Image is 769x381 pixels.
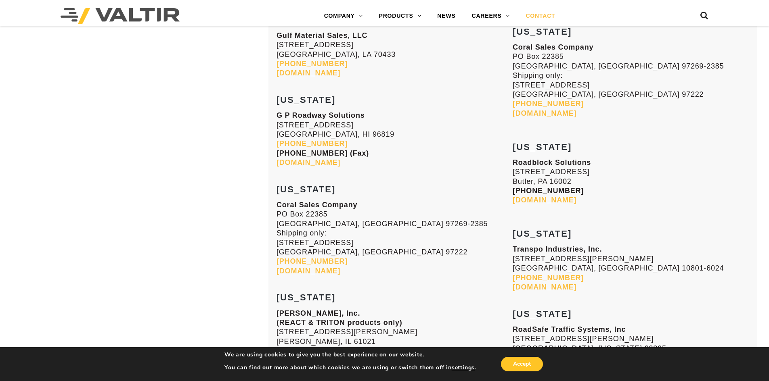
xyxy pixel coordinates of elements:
p: [STREET_ADDRESS] Butler, PA 16002 [513,158,749,205]
a: [DOMAIN_NAME] [513,109,576,117]
p: PO Box 22385 [GEOGRAPHIC_DATA], [GEOGRAPHIC_DATA] 97269-2385 Shipping only: [STREET_ADDRESS] [GEO... [513,43,749,118]
a: [PHONE_NUMBER] [277,139,348,148]
strong: [US_STATE] [513,27,572,37]
a: [PHONE_NUMBER] [513,274,584,282]
strong: [US_STATE] [513,309,572,319]
a: [PHONE_NUMBER] [277,60,348,68]
strong: RoadSafe Traffic Systems, Inc [513,325,626,333]
a: COMPANY [316,8,371,24]
p: [STREET_ADDRESS] [GEOGRAPHIC_DATA], HI 96819 [277,111,513,167]
a: [DOMAIN_NAME] [277,267,340,275]
strong: [PHONE_NUMBER] (Fax) [277,149,369,157]
a: CAREERS [464,8,518,24]
strong: G P Roadway Solutions [277,111,365,119]
a: [DOMAIN_NAME] [277,69,340,77]
strong: [PERSON_NAME], Inc. [277,309,360,317]
a: CONTACT [518,8,563,24]
strong: [US_STATE] [277,184,335,194]
p: You can find out more about which cookies we are using or switch them off in . [224,364,476,371]
strong: Coral Sales Company [513,43,593,51]
strong: Coral Sales Company [277,201,357,209]
p: We are using cookies to give you the best experience on our website. [224,351,476,358]
strong: Roadblock Solutions [513,158,591,167]
p: [STREET_ADDRESS][PERSON_NAME] [PERSON_NAME], IL 61021 [277,309,513,375]
p: PO Box 22385 [GEOGRAPHIC_DATA], [GEOGRAPHIC_DATA] 97269-2385 Shipping only: [STREET_ADDRESS] [GEO... [277,200,513,276]
p: [STREET_ADDRESS][PERSON_NAME] [GEOGRAPHIC_DATA], [GEOGRAPHIC_DATA] 10801-6024 [513,245,749,292]
a: [PHONE_NUMBER] [513,100,584,108]
a: [DOMAIN_NAME] [513,283,576,291]
strong: [US_STATE] [513,142,572,152]
button: settings [452,364,475,371]
a: [DOMAIN_NAME] [277,158,340,167]
strong: [US_STATE] [277,292,335,302]
button: Accept [501,357,543,371]
strong: [US_STATE] [277,95,335,105]
p: [STREET_ADDRESS] [GEOGRAPHIC_DATA], LA 70433 [277,31,513,78]
a: NEWS [429,8,463,24]
strong: (REACT & TRITON products only) [277,319,402,327]
a: [DOMAIN_NAME] [513,196,576,204]
strong: [US_STATE] [513,229,572,239]
strong: Gulf Material Sales, LLC [277,31,367,40]
a: [PHONE_NUMBER] [277,257,348,265]
strong: Transpo Industries, Inc. [513,245,602,253]
strong: [PHONE_NUMBER] [513,187,584,195]
img: Valtir [61,8,180,24]
a: PRODUCTS [371,8,430,24]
